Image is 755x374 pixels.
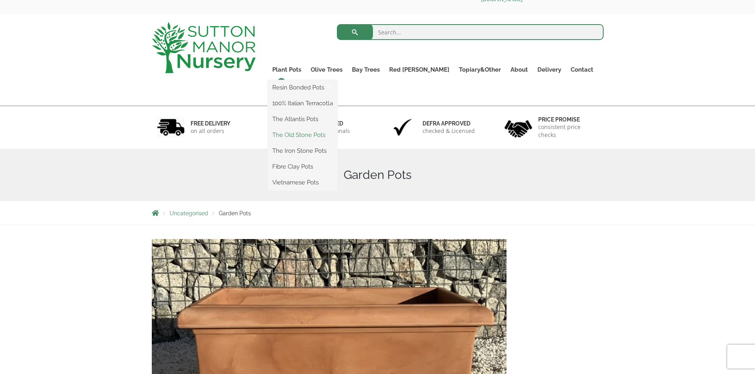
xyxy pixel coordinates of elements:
[268,82,338,93] a: Resin Bonded Pots
[268,64,306,75] a: Plant Pots
[422,127,475,135] p: checked & Licensed
[268,177,338,188] a: Vietnamese Pots
[389,117,417,137] img: 3.jpg
[191,127,230,135] p: on all orders
[157,117,185,137] img: 1.jpg
[566,64,598,75] a: Contact
[347,64,384,75] a: Bay Trees
[538,116,598,123] h6: Price promise
[268,113,338,125] a: The Atlantis Pots
[152,168,604,182] h1: Garden Pots
[152,22,256,73] img: logo
[152,320,507,327] a: Garden Pots
[384,64,454,75] a: Red [PERSON_NAME]
[506,64,533,75] a: About
[533,64,566,75] a: Delivery
[219,210,251,216] span: Garden Pots
[454,64,506,75] a: Topiary&Other
[422,120,475,127] h6: Defra approved
[505,115,532,139] img: 4.jpg
[268,161,338,173] a: Fibre Clay Pots
[152,210,604,216] nav: Breadcrumbs
[337,24,604,40] input: Search...
[538,123,598,139] p: consistent price checks
[268,129,338,141] a: The Old Stone Pots
[191,120,230,127] h6: FREE DELIVERY
[268,145,338,157] a: The Iron Stone Pots
[268,97,338,109] a: 100% Italian Terracotta
[170,210,208,216] a: Uncategorised
[306,64,347,75] a: Olive Trees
